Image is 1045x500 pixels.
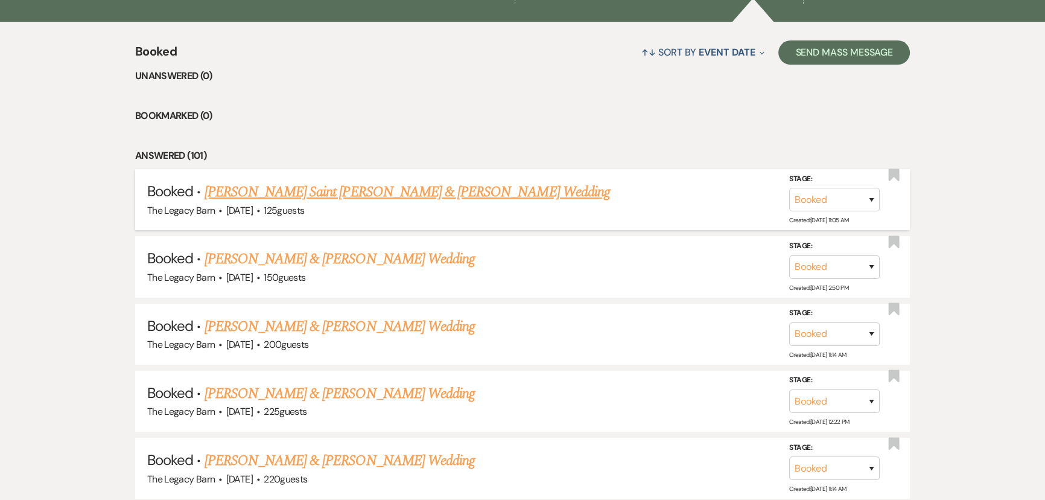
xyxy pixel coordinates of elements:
[147,182,193,200] span: Booked
[147,204,215,217] span: The Legacy Barn
[226,271,253,284] span: [DATE]
[205,383,475,405] a: [PERSON_NAME] & [PERSON_NAME] Wedding
[789,307,880,320] label: Stage:
[147,316,193,335] span: Booked
[699,46,755,59] span: Event Date
[264,338,308,351] span: 200 guests
[147,473,215,486] span: The Legacy Barn
[264,473,307,486] span: 220 guests
[226,204,253,217] span: [DATE]
[789,173,880,186] label: Stage:
[789,374,880,387] label: Stage:
[226,473,253,486] span: [DATE]
[147,405,215,418] span: The Legacy Barn
[205,316,475,338] a: [PERSON_NAME] & [PERSON_NAME] Wedding
[147,383,193,402] span: Booked
[135,42,177,68] span: Booked
[637,36,769,68] button: Sort By Event Date
[264,204,304,217] span: 125 guests
[205,450,475,472] a: [PERSON_NAME] & [PERSON_NAME] Wedding
[147,450,193,469] span: Booked
[789,216,848,224] span: Created: [DATE] 11:05 AM
[135,108,910,124] li: Bookmarked (0)
[147,249,193,268] span: Booked
[789,351,846,359] span: Created: [DATE] 11:14 AM
[789,418,849,426] span: Created: [DATE] 12:22 PM
[641,46,656,59] span: ↑↓
[135,68,910,84] li: Unanswered (0)
[205,181,610,203] a: [PERSON_NAME] Saint [PERSON_NAME] & [PERSON_NAME] Wedding
[135,148,910,164] li: Answered (101)
[789,284,848,292] span: Created: [DATE] 2:50 PM
[778,40,910,65] button: Send Mass Message
[147,271,215,284] span: The Legacy Barn
[205,248,475,270] a: [PERSON_NAME] & [PERSON_NAME] Wedding
[264,271,305,284] span: 150 guests
[264,405,307,418] span: 225 guests
[789,441,880,455] label: Stage:
[226,338,253,351] span: [DATE]
[789,240,880,253] label: Stage:
[789,485,846,493] span: Created: [DATE] 11:14 AM
[147,338,215,351] span: The Legacy Barn
[226,405,253,418] span: [DATE]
